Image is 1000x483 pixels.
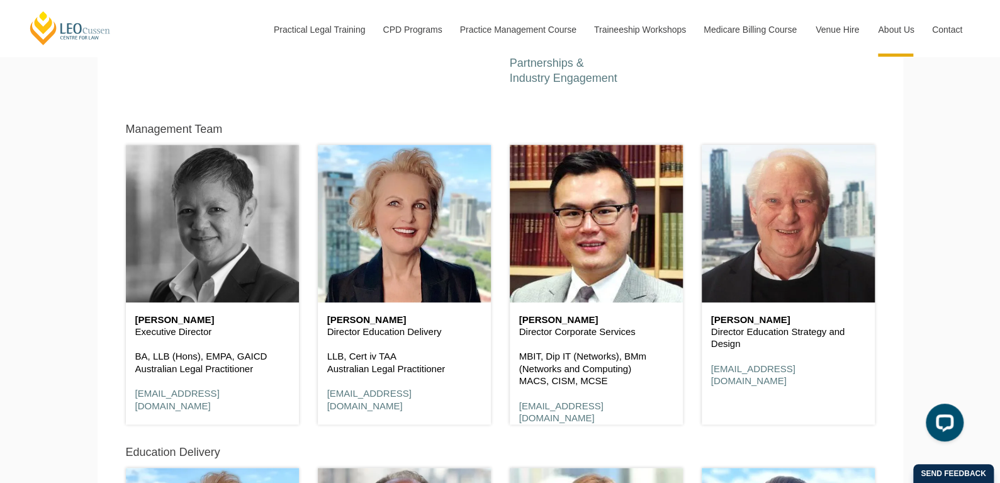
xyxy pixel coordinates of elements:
[923,3,972,57] a: Contact
[327,315,481,326] h6: [PERSON_NAME]
[711,363,795,387] a: [EMAIL_ADDRESS][DOMAIN_NAME]
[711,315,865,326] h6: [PERSON_NAME]
[711,326,865,350] p: Director Education Strategy and Design
[126,446,220,459] h5: Education Delivery
[327,326,481,338] p: Director Education Delivery
[135,388,220,411] a: [EMAIL_ADDRESS][DOMAIN_NAME]
[519,315,673,326] h6: [PERSON_NAME]
[264,3,374,57] a: Practical Legal Training
[868,3,923,57] a: About Us
[327,388,412,411] a: [EMAIL_ADDRESS][DOMAIN_NAME]
[510,42,617,84] a: Strategic Partnerships & Industry Engagement
[806,3,868,57] a: Venue Hire
[694,3,806,57] a: Medicare Billing Course
[135,326,289,338] p: Executive Director
[519,401,604,424] a: [EMAIL_ADDRESS][DOMAIN_NAME]
[135,350,289,375] p: BA, LLB (Hons), EMPA, GAICD Australian Legal Practitioner
[585,3,694,57] a: Traineeship Workshops
[28,10,112,46] a: [PERSON_NAME] Centre for Law
[519,326,673,338] p: Director Corporate Services
[373,3,450,57] a: CPD Programs
[916,399,969,452] iframe: LiveChat chat widget
[451,3,585,57] a: Practice Management Course
[519,350,673,387] p: MBIT, Dip IT (Networks), BMm (Networks and Computing) MACS, CISM, MCSE
[327,350,481,375] p: LLB, Cert iv TAA Australian Legal Practitioner
[135,315,289,326] h6: [PERSON_NAME]
[126,123,223,136] h5: Management Team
